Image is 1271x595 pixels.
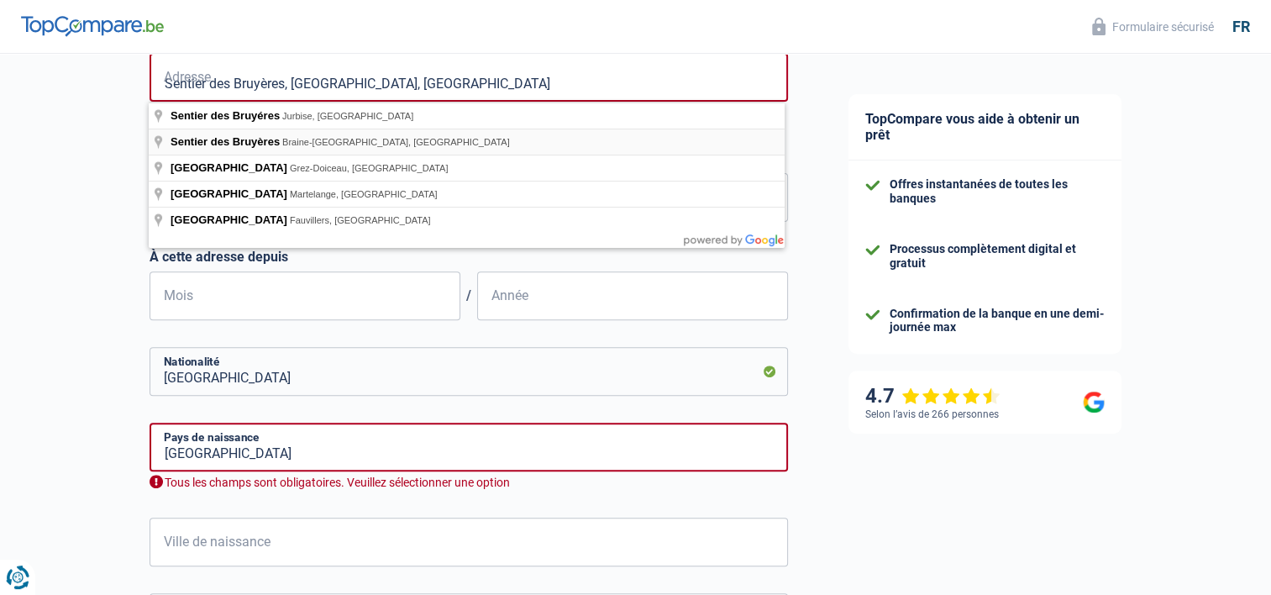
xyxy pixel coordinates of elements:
[171,109,280,122] span: Sentier des Bruyéres
[865,408,999,420] div: Selon l’avis de 266 personnes
[150,423,788,471] input: Belgique
[282,111,413,121] span: Jurbise, [GEOGRAPHIC_DATA]
[150,271,460,320] input: MM
[890,177,1105,206] div: Offres instantanées de toutes les banques
[282,137,510,147] span: Braine-[GEOGRAPHIC_DATA], [GEOGRAPHIC_DATA]
[1082,13,1224,40] button: Formulaire sécurisé
[171,135,280,148] span: Sentier des Bruyères
[848,94,1121,161] div: TopCompare vous aide à obtenir un prêt
[150,475,788,491] div: Tous les champs sont obligatoires. Veuillez sélectionner une option
[290,163,448,173] span: Grez-Doiceau, [GEOGRAPHIC_DATA]
[1232,18,1250,36] div: fr
[21,16,164,36] img: TopCompare Logo
[150,53,788,102] input: Sélectionnez votre adresse dans la barre de recherche
[890,307,1105,335] div: Confirmation de la banque en une demi-journée max
[171,161,287,174] span: [GEOGRAPHIC_DATA]
[171,187,287,200] span: [GEOGRAPHIC_DATA]
[290,215,431,225] span: Fauvillers, [GEOGRAPHIC_DATA]
[150,249,788,265] label: À cette adresse depuis
[865,384,1001,408] div: 4.7
[171,213,287,226] span: [GEOGRAPHIC_DATA]
[290,189,438,199] span: Martelange, [GEOGRAPHIC_DATA]
[460,287,477,303] span: /
[477,271,788,320] input: AAAA
[150,347,788,396] input: Belgique
[890,242,1105,271] div: Processus complètement digital et gratuit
